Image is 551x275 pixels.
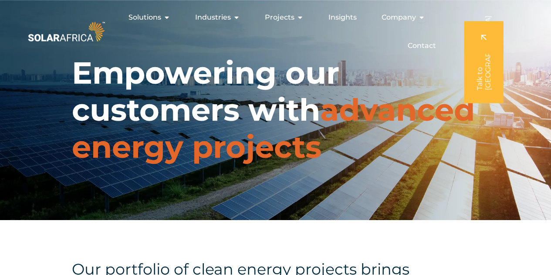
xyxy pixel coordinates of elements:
div: Menu Toggle [107,9,443,54]
a: Insights [328,12,357,23]
span: Industries [195,12,231,23]
span: advanced energy projects [72,91,475,166]
span: Projects [265,12,294,23]
span: Solutions [128,12,161,23]
nav: Menu [107,9,443,54]
a: Contact [408,41,436,51]
h1: Empowering our customers with [72,54,479,166]
span: Company [382,12,416,23]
